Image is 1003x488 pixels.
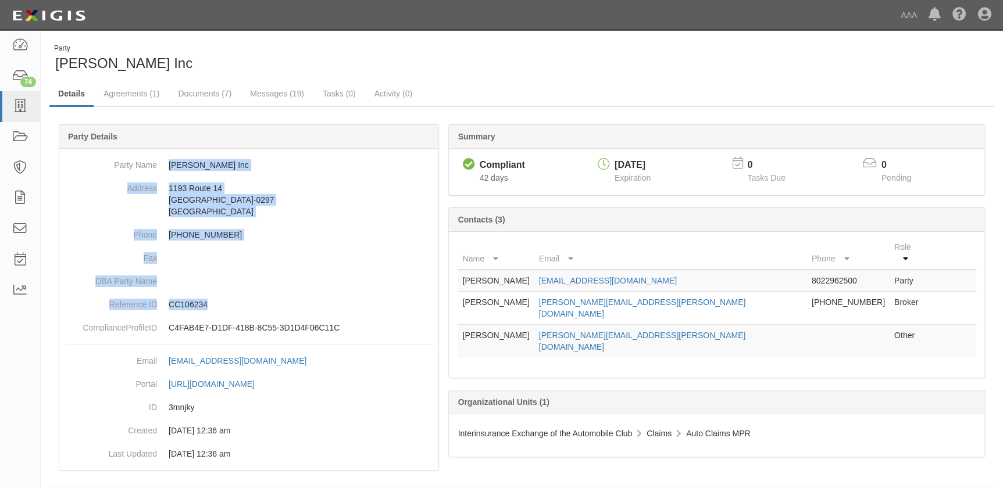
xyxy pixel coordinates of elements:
[458,236,534,270] th: Name
[64,293,157,310] dt: Reference ID
[479,173,508,182] span: Since 08/11/2025
[458,429,632,438] span: Interinsurance Exchange of the Automobile Club
[64,223,157,241] dt: Phone
[64,396,157,413] dt: ID
[458,292,534,325] td: [PERSON_NAME]
[881,159,926,172] p: 0
[890,325,929,358] td: Other
[539,331,746,351] a: [PERSON_NAME][EMAIL_ADDRESS][PERSON_NAME][DOMAIN_NAME]
[615,173,651,182] span: Expiration
[895,3,923,27] a: AAA
[68,132,117,141] b: Party Details
[9,5,89,26] img: logo-5460c22ac91f19d4615b14bd174203de0afe785f0fc80cf4dbbc73dc1793850b.png
[64,419,157,436] dt: Created
[458,397,549,407] b: Organizational Units (1)
[366,82,421,105] a: Activity (0)
[539,276,677,285] a: [EMAIL_ADDRESS][DOMAIN_NAME]
[807,292,890,325] td: [PHONE_NUMBER]
[95,82,168,105] a: Agreements (1)
[64,419,434,442] dd: 03/10/2023 12:36 am
[49,82,94,107] a: Details
[807,236,890,270] th: Phone
[458,325,534,358] td: [PERSON_NAME]
[534,236,807,270] th: Email
[881,173,911,182] span: Pending
[64,349,157,367] dt: Email
[314,82,365,105] a: Tasks (0)
[169,356,319,365] a: [EMAIL_ADDRESS][DOMAIN_NAME]
[890,292,929,325] td: Broker
[64,246,157,264] dt: Fax
[64,223,434,246] dd: [PHONE_NUMBER]
[458,270,534,292] td: [PERSON_NAME]
[686,429,750,438] span: Auto Claims MPR
[458,215,505,224] b: Contacts (3)
[64,177,434,223] dd: 1193 Route 14 [GEOGRAPHIC_DATA]-0297 [GEOGRAPHIC_DATA]
[64,316,157,333] dt: ComplianceProfileID
[169,322,434,333] p: C4FAB4E7-D1DF-418B-8C55-3D1D4F06C11C
[55,55,192,71] span: [PERSON_NAME] Inc
[64,153,157,171] dt: Party Name
[615,159,651,172] div: [DATE]
[747,173,785,182] span: Tasks Due
[64,177,157,194] dt: Address
[64,153,434,177] dd: [PERSON_NAME] Inc
[479,159,524,172] div: Compliant
[458,132,495,141] b: Summary
[747,159,799,172] p: 0
[807,270,890,292] td: 8022962500
[64,270,157,287] dt: DBA Party Name
[890,270,929,292] td: Party
[952,8,966,22] i: Help Center - Complianz
[539,297,746,318] a: [PERSON_NAME][EMAIL_ADDRESS][PERSON_NAME][DOMAIN_NAME]
[241,82,313,105] a: Messages (19)
[647,429,672,438] span: Claims
[169,379,267,389] a: [URL][DOMAIN_NAME]
[54,44,192,53] div: Party
[462,159,474,171] i: Compliant
[169,82,240,105] a: Documents (7)
[169,299,434,310] p: CC106234
[64,442,434,465] dd: 03/10/2023 12:36 am
[64,372,157,390] dt: Portal
[49,44,513,73] div: J.A.S. Inc
[64,396,434,419] dd: 3mnjky
[890,236,929,270] th: Role
[169,355,306,367] div: [EMAIL_ADDRESS][DOMAIN_NAME]
[20,77,36,87] div: 74
[64,442,157,460] dt: Last Updated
